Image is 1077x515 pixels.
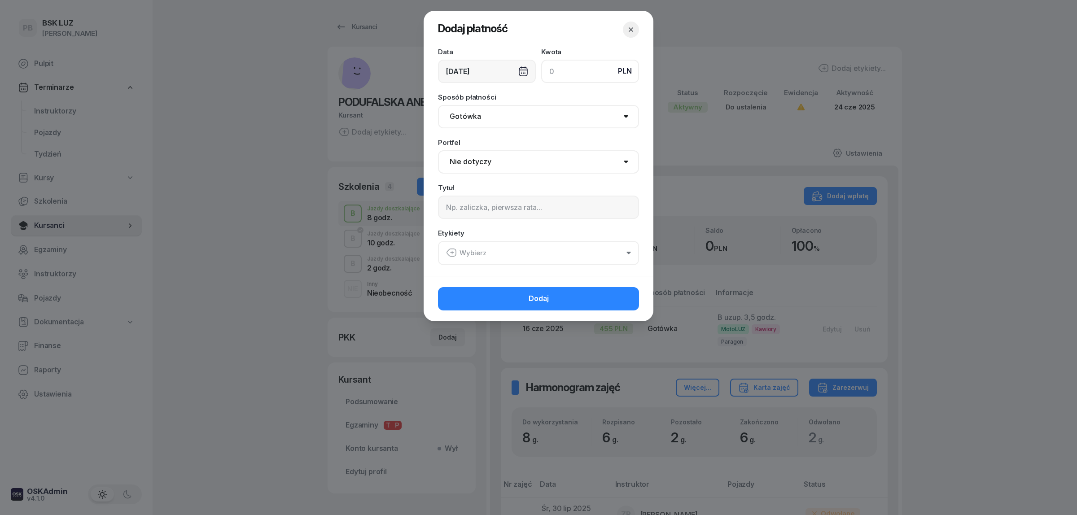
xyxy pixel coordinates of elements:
div: Wybierz [446,247,486,259]
button: Wybierz [438,241,639,265]
input: Np. zaliczka, pierwsza rata... [438,196,639,219]
span: Dodaj płatność [438,22,508,35]
input: 0 [541,60,639,83]
button: Dodaj [438,287,639,310]
span: Dodaj [529,293,549,305]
